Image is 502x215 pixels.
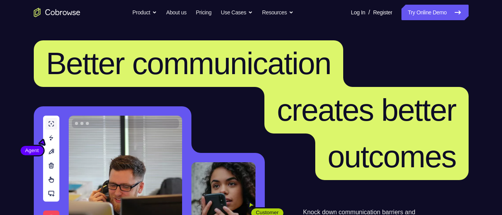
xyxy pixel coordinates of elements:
[277,93,456,127] span: creates better
[328,139,456,174] span: outcomes
[401,5,468,20] a: Try Online Demo
[196,5,211,20] a: Pricing
[368,8,370,17] span: /
[221,5,253,20] button: Use Cases
[373,5,392,20] a: Register
[351,5,365,20] a: Log In
[34,8,80,17] a: Go to the home page
[132,5,157,20] button: Product
[262,5,294,20] button: Resources
[166,5,186,20] a: About us
[46,46,331,81] span: Better communication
